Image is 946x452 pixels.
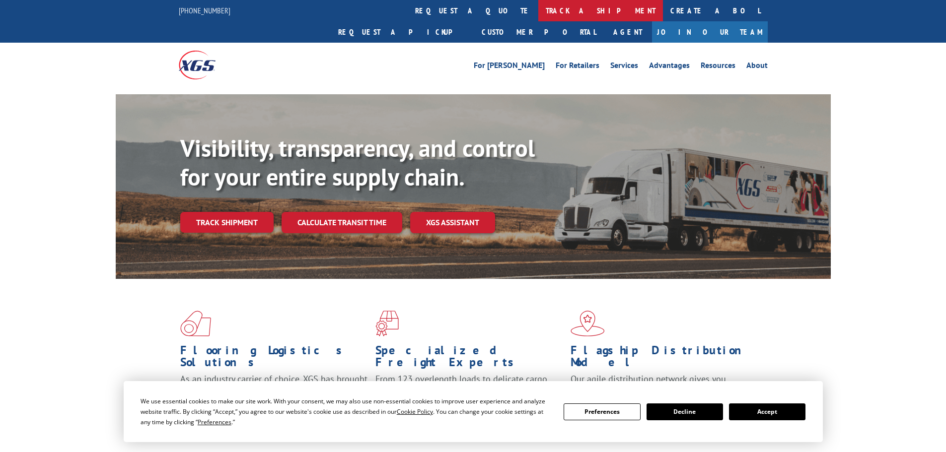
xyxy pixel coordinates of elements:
button: Accept [729,403,805,420]
p: From 123 overlength loads to delicate cargo, our experienced staff knows the best way to move you... [375,373,563,417]
div: Cookie Consent Prompt [124,381,823,442]
b: Visibility, transparency, and control for your entire supply chain. [180,132,535,192]
a: Agent [603,21,652,43]
a: Request a pickup [331,21,474,43]
a: For Retailers [556,62,599,72]
button: Decline [647,403,723,420]
span: Cookie Policy [397,407,433,416]
a: Advantages [649,62,690,72]
a: XGS ASSISTANT [410,212,495,233]
span: Preferences [198,418,231,426]
a: Calculate transit time [282,212,402,233]
h1: Flooring Logistics Solutions [180,344,368,373]
a: Customer Portal [474,21,603,43]
button: Preferences [564,403,640,420]
span: Our agile distribution network gives you nationwide inventory management on demand. [571,373,753,396]
a: Join Our Team [652,21,768,43]
a: Resources [701,62,735,72]
a: Track shipment [180,212,274,233]
span: As an industry carrier of choice, XGS has brought innovation and dedication to flooring logistics... [180,373,367,408]
h1: Specialized Freight Experts [375,344,563,373]
a: Services [610,62,638,72]
img: xgs-icon-total-supply-chain-intelligence-red [180,311,211,336]
a: For [PERSON_NAME] [474,62,545,72]
img: xgs-icon-flagship-distribution-model-red [571,311,605,336]
div: We use essential cookies to make our site work. With your consent, we may also use non-essential ... [141,396,552,427]
img: xgs-icon-focused-on-flooring-red [375,311,399,336]
h1: Flagship Distribution Model [571,344,758,373]
a: [PHONE_NUMBER] [179,5,230,15]
a: About [746,62,768,72]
